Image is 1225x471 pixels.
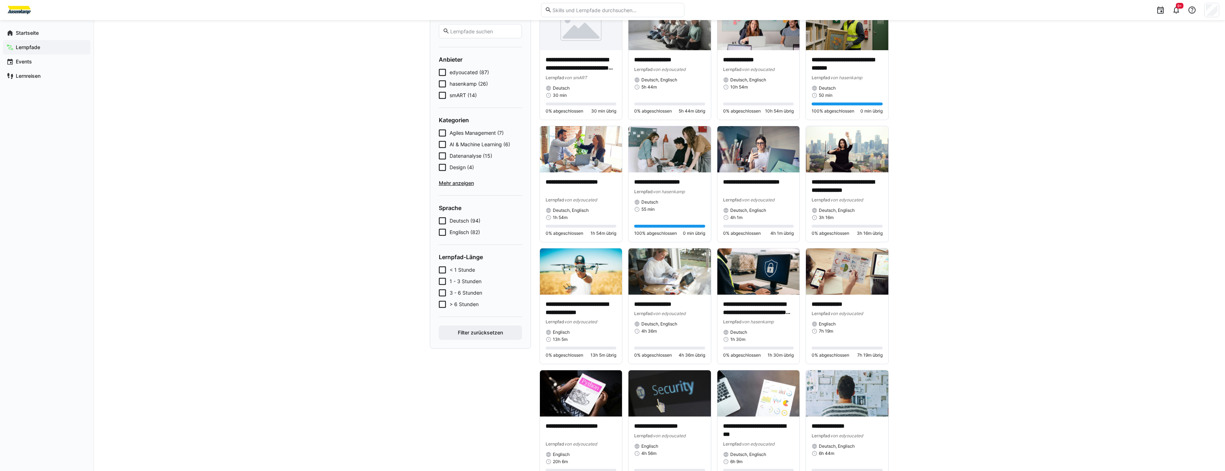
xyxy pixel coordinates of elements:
span: Lernpfad [546,441,564,447]
img: image [806,248,888,295]
span: 10h 54m übrig [765,108,794,114]
span: 3h 16m [819,215,834,220]
span: Englisch (82) [450,229,480,236]
span: Deutsch, Englisch [641,77,677,83]
span: 1 - 3 Stunden [450,278,481,285]
span: 3h 16m übrig [857,230,883,236]
img: image [628,4,711,50]
span: 0 min übrig [860,108,883,114]
span: Deutsch [641,199,658,205]
span: 55 min [641,206,655,212]
input: Lernpfade suchen [450,28,518,34]
span: Deutsch, Englisch [730,208,766,213]
span: Lernpfad [812,75,830,80]
button: Filter zurücksetzen [439,325,522,340]
span: Design (4) [450,164,474,171]
span: 7h 19m übrig [857,352,883,358]
span: Filter zurücksetzen [457,329,504,336]
img: image [806,4,888,50]
span: 4h 1m übrig [770,230,794,236]
span: Englisch [553,452,570,457]
span: Lernpfad [812,311,830,316]
img: image [540,126,622,172]
span: Deutsch, Englisch [553,208,589,213]
span: Deutsch [819,85,836,91]
span: 0% abgeschlossen [723,108,761,114]
img: image [717,126,800,172]
span: Agiles Management (7) [450,129,504,137]
span: Lernpfad [546,75,564,80]
span: 1h 30m übrig [768,352,794,358]
img: image [806,126,888,172]
span: 4h 1m [730,215,742,220]
img: image [717,248,800,295]
img: image [628,126,711,172]
span: 13h 5m übrig [590,352,616,358]
span: 30 min [553,92,567,98]
span: AI & Machine Learning (6) [450,141,510,148]
span: 0% abgeschlossen [812,352,849,358]
span: von edyoucated [742,67,774,72]
span: von edyoucated [653,311,685,316]
span: 0% abgeschlossen [812,230,849,236]
img: image [540,370,622,417]
span: 30 min übrig [591,108,616,114]
span: Deutsch, Englisch [641,321,677,327]
span: edyoucated (87) [450,69,489,76]
span: Lernpfad [634,311,653,316]
span: von hasenkamp [742,319,774,324]
span: 0% abgeschlossen [723,352,761,358]
span: 0% abgeschlossen [634,352,672,358]
span: 1h 54m [553,215,568,220]
span: 1h 54m übrig [590,230,616,236]
span: Lernpfad [723,197,742,203]
span: von smART [564,75,587,80]
span: Lernpfad [723,67,742,72]
span: 0% abgeschlossen [634,108,672,114]
span: von edyoucated [830,433,863,438]
span: Lernpfad [546,319,564,324]
span: 0 min übrig [683,230,705,236]
span: von hasenkamp [653,189,685,194]
span: Lernpfad [812,197,830,203]
img: image [628,370,711,417]
span: > 6 Stunden [450,301,479,308]
span: 20h 6m [553,459,568,465]
span: Lernpfad [723,319,742,324]
img: image [540,4,622,50]
span: 4h 36m [641,328,657,334]
span: Datenanalyse (15) [450,152,492,160]
span: von edyoucated [653,433,685,438]
span: Lernpfad [634,433,653,438]
span: von edyoucated [653,67,685,72]
span: 100% abgeschlossen [812,108,854,114]
span: hasenkamp (26) [450,80,488,87]
span: Englisch [819,321,836,327]
span: smART (14) [450,92,477,99]
span: von hasenkamp [830,75,862,80]
span: 0% abgeschlossen [546,108,583,114]
span: von edyoucated [564,319,597,324]
span: Lernpfad [634,67,653,72]
span: 10h 54m [730,84,748,90]
span: 3 - 6 Stunden [450,289,482,296]
span: Deutsch [553,85,570,91]
span: von edyoucated [830,311,863,316]
h4: Lernpfad-Länge [439,253,522,261]
img: image [717,4,800,50]
span: 4h 56m [641,451,656,456]
span: 5h 44m [641,84,657,90]
span: von edyoucated [742,197,774,203]
span: 1h 30m [730,337,745,342]
span: 50 min [819,92,832,98]
span: Lernpfad [546,197,564,203]
span: Deutsch, Englisch [730,452,766,457]
img: image [628,248,711,295]
img: image [717,370,800,417]
span: von edyoucated [564,197,597,203]
span: 6h 44m [819,451,834,456]
img: image [540,248,622,295]
span: Lernpfad [812,433,830,438]
span: 5h 44m übrig [679,108,705,114]
span: 0% abgeschlossen [546,230,583,236]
